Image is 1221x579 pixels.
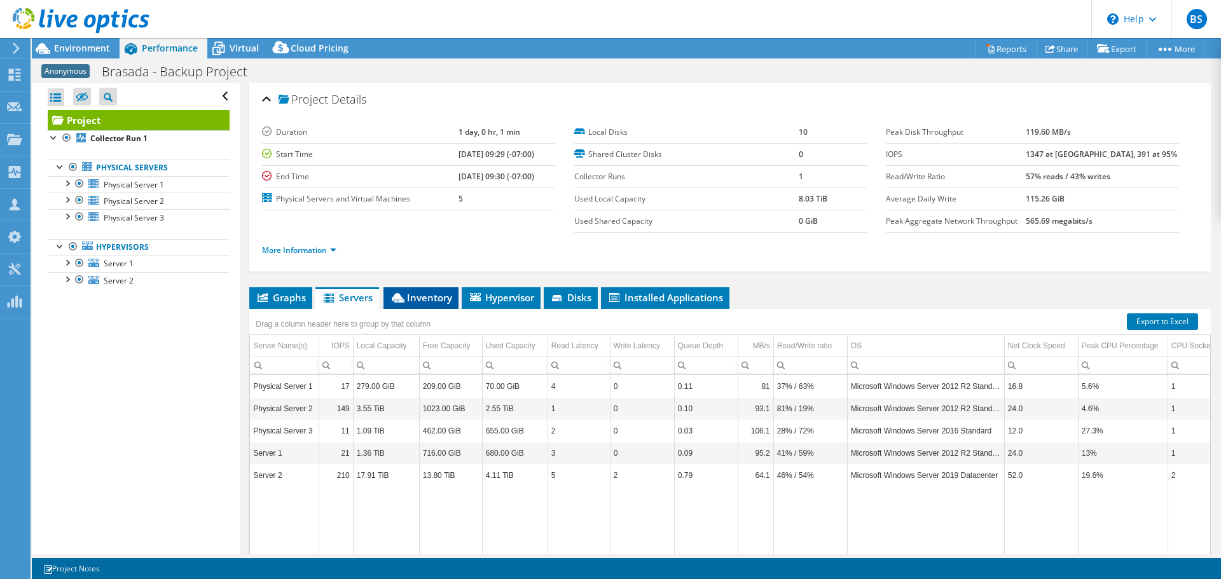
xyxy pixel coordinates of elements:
span: Inventory [390,291,452,304]
b: [DATE] 09:29 (-07:00) [459,149,534,160]
span: Server 1 [104,258,134,269]
div: Queue Depth [678,338,723,353]
b: 57% reads / 43% writes [1026,171,1110,182]
a: Share [1036,39,1088,58]
td: Column Net Clock Speed, Value 52.0 [1004,464,1078,486]
td: Column Peak CPU Percentage, Value 27.3% [1078,419,1168,442]
a: Project [48,110,230,130]
td: Column Free Capacity, Filter cell [419,357,482,374]
label: Collector Runs [574,170,799,183]
td: OS Column [847,335,1004,357]
b: 1347 at [GEOGRAPHIC_DATA], 391 at 95% [1026,149,1177,160]
div: Peak CPU Percentage [1082,338,1159,353]
span: Performance [142,42,198,54]
a: Physical Servers [48,160,230,176]
td: Column OS, Value Microsoft Windows Server 2016 Standard [847,419,1004,442]
svg: \n [1107,13,1119,25]
span: Project [279,93,328,106]
div: Used Capacity [486,338,535,353]
td: Column IOPS, Value 17 [319,375,353,397]
b: 0 GiB [799,215,818,226]
td: Column MB/s, Value 106.1 [738,419,773,442]
td: Column Read Latency, Value 5 [548,464,610,486]
b: 5 [459,193,463,204]
b: 8.03 TiB [799,193,827,204]
span: Server 2 [104,275,134,286]
a: More [1146,39,1205,58]
a: More Information [262,245,336,255]
td: Column Queue Depth, Value 0.10 [674,397,738,419]
td: Column OS, Value Microsoft Windows Server 2012 R2 Standard [847,375,1004,397]
td: Free Capacity Column [419,335,482,357]
td: Column MB/s, Value 95.2 [738,442,773,464]
span: Graphs [256,291,306,304]
td: Column Local Capacity, Value 1.36 TiB [353,442,419,464]
td: Column Local Capacity, Value 17.91 TiB [353,464,419,486]
td: Column Queue Depth, Value 0.03 [674,419,738,442]
div: Data grid [249,309,1211,579]
td: Column Read Latency, Value 3 [548,442,610,464]
td: Peak CPU Percentage Column [1078,335,1168,357]
div: Net Clock Speed [1008,338,1065,353]
a: Collector Run 1 [48,130,230,147]
td: Column MB/s, Value 64.1 [738,464,773,486]
td: Column Read/Write ratio, Value 46% / 54% [773,464,847,486]
td: Column Used Capacity, Value 2.55 TiB [482,397,548,419]
b: 1 day, 0 hr, 1 min [459,126,520,137]
a: Server 1 [48,255,230,272]
td: Queue Depth Column [674,335,738,357]
td: Column Server Name(s), Value Physical Server 1 [250,375,319,397]
label: Peak Aggregate Network Throughput [886,215,1026,228]
label: IOPS [886,148,1026,161]
label: Used Shared Capacity [574,215,799,228]
td: Column Write Latency, Filter cell [610,357,674,374]
div: CPU Sockets [1171,338,1217,353]
td: Column Free Capacity, Value 209.00 GiB [419,375,482,397]
a: Server 2 [48,272,230,289]
td: Read Latency Column [548,335,610,357]
td: Column MB/s, Value 93.1 [738,397,773,419]
b: 10 [799,126,808,137]
span: Disks [550,291,591,304]
td: Column Server Name(s), Value Physical Server 3 [250,419,319,442]
td: Net Clock Speed Column [1004,335,1078,357]
span: Servers [322,291,373,304]
span: BS [1187,9,1207,29]
td: Column Write Latency, Value 0 [610,442,674,464]
a: Hypervisors [48,239,230,255]
td: Column OS, Value Microsoft Windows Server 2019 Datacenter [847,464,1004,486]
td: Column Read/Write ratio, Value 37% / 63% [773,375,847,397]
td: Column Free Capacity, Value 13.80 TiB [419,464,482,486]
td: Column Free Capacity, Value 462.00 GiB [419,419,482,442]
td: Column IOPS, Value 210 [319,464,353,486]
div: Server Name(s) [253,338,307,353]
td: Column Server Name(s), Filter cell [250,357,319,374]
label: Duration [262,126,459,139]
td: Column Read/Write ratio, Value 81% / 19% [773,397,847,419]
td: Column Write Latency, Value 0 [610,419,674,442]
td: Column MB/s, Value 81 [738,375,773,397]
a: Physical Server 1 [48,176,230,193]
span: Virtual [230,42,259,54]
td: Column Read Latency, Value 1 [548,397,610,419]
span: Anonymous [41,64,90,78]
td: Column Queue Depth, Value 0.11 [674,375,738,397]
td: Column Net Clock Speed, Value 24.0 [1004,442,1078,464]
label: Physical Servers and Virtual Machines [262,193,459,205]
td: Column Used Capacity, Value 655.00 GiB [482,419,548,442]
span: Cloud Pricing [291,42,348,54]
a: Physical Server 3 [48,209,230,226]
td: Column IOPS, Value 11 [319,419,353,442]
div: MB/s [752,338,769,353]
a: Project Notes [34,561,109,576]
div: Read Latency [551,338,598,353]
label: Peak Disk Throughput [886,126,1026,139]
div: Free Capacity [423,338,471,353]
td: Column Read/Write ratio, Value 41% / 59% [773,442,847,464]
td: Column Free Capacity, Value 1023.00 GiB [419,397,482,419]
b: 0 [799,149,803,160]
label: End Time [262,170,459,183]
td: Column IOPS, Value 149 [319,397,353,419]
b: 565.69 megabits/s [1026,215,1093,226]
td: Column Write Latency, Value 0 [610,375,674,397]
